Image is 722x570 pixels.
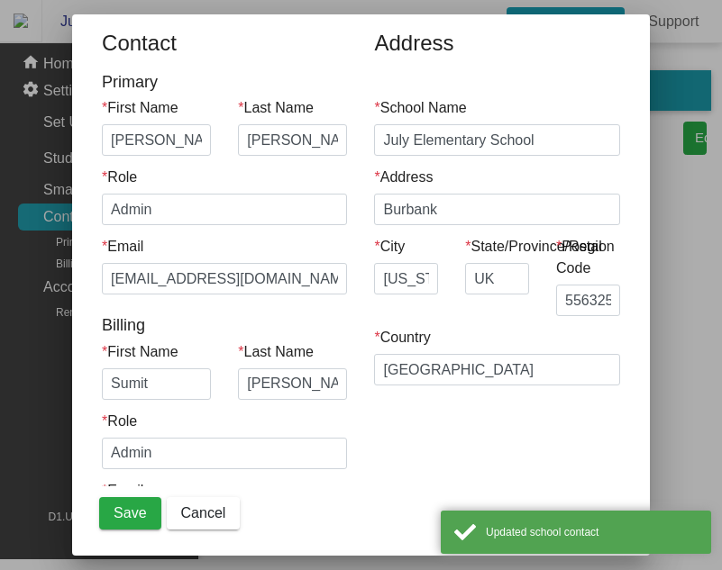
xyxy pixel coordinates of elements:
label: State/Province/Region [465,236,614,258]
label: Last Name [238,341,314,363]
label: Email [102,236,143,258]
input: Enter Role [102,438,347,469]
label: Address [374,167,433,188]
label: Country [374,327,430,348]
input: Enter Country [374,354,619,385]
label: Email [102,480,143,502]
h2: Address [374,31,619,57]
label: Role [102,167,137,188]
label: First Name [102,341,178,363]
label: Postal Code [556,236,620,279]
h4: Primary [102,73,347,93]
input: Enter last name [238,124,347,156]
input: Enter first name [102,368,211,400]
div: Updated school contact [486,524,698,540]
button: Cancel [167,497,241,529]
input: Enter last name [238,368,347,400]
label: City [374,236,405,258]
input: Enter School Name [374,124,619,156]
h2: Contact [102,31,347,57]
input: State [465,263,529,294]
input: Postal Code [556,285,620,316]
label: Last Name [238,97,314,119]
span: Save [114,505,146,520]
input: Address [374,194,619,225]
label: First Name [102,97,178,119]
h4: Billing [102,316,347,336]
input: Enter Role [102,194,347,225]
input: Enter first name [102,124,211,156]
input: Enter Email [102,263,347,294]
label: Role [102,411,137,432]
label: School Name [374,97,466,119]
button: Save [99,497,160,529]
input: City [374,263,438,294]
span: Cancel [181,505,226,520]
